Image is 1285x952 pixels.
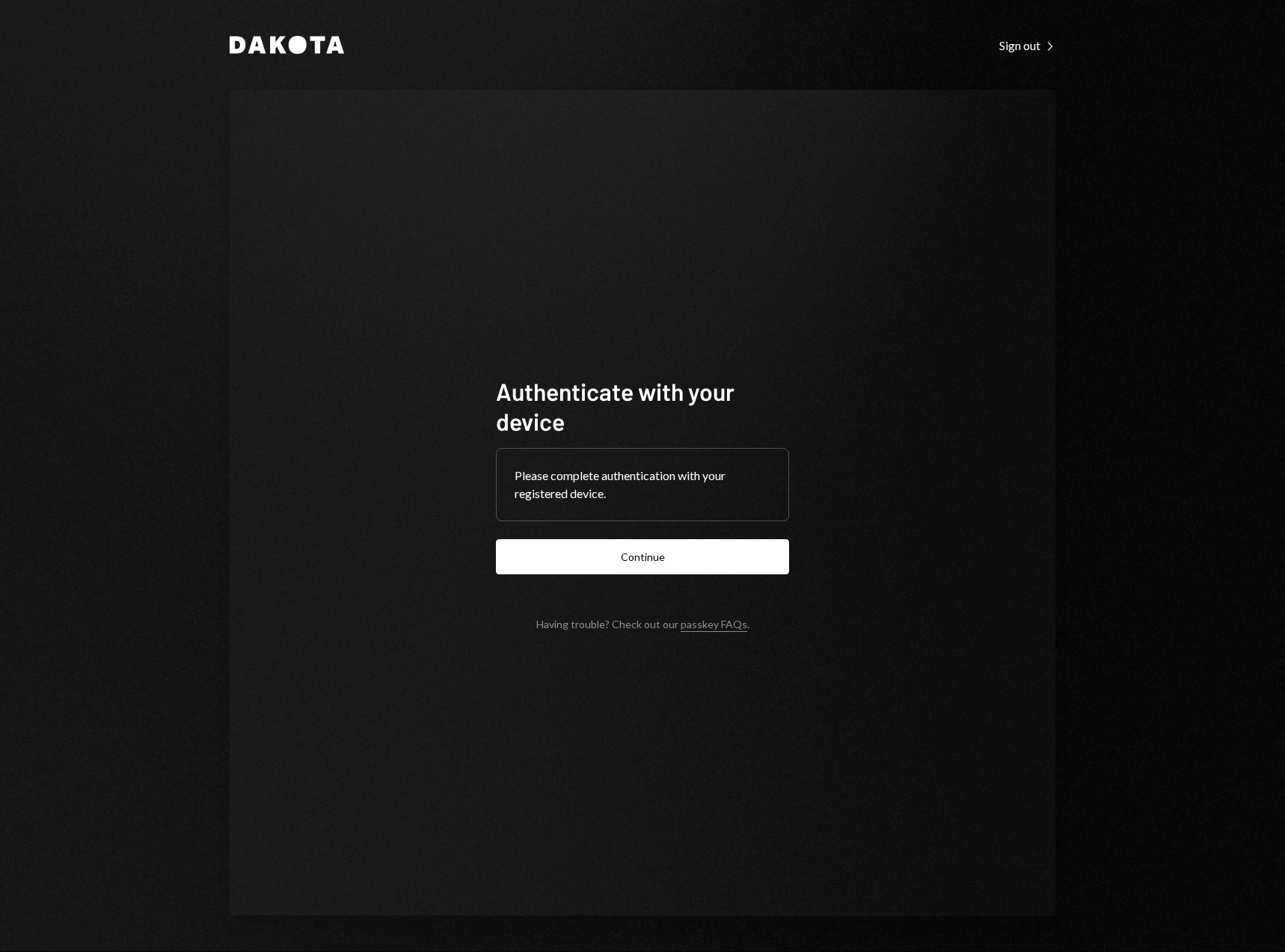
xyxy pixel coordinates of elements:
[496,376,789,436] h1: Authenticate with your device
[515,467,770,503] div: Please complete authentication with your registered device.
[681,618,747,632] a: passkey FAQs
[496,539,789,574] button: Continue
[999,38,1055,53] div: Sign out
[999,37,1055,53] a: Sign out
[536,618,749,630] div: Having trouble? Check out our .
